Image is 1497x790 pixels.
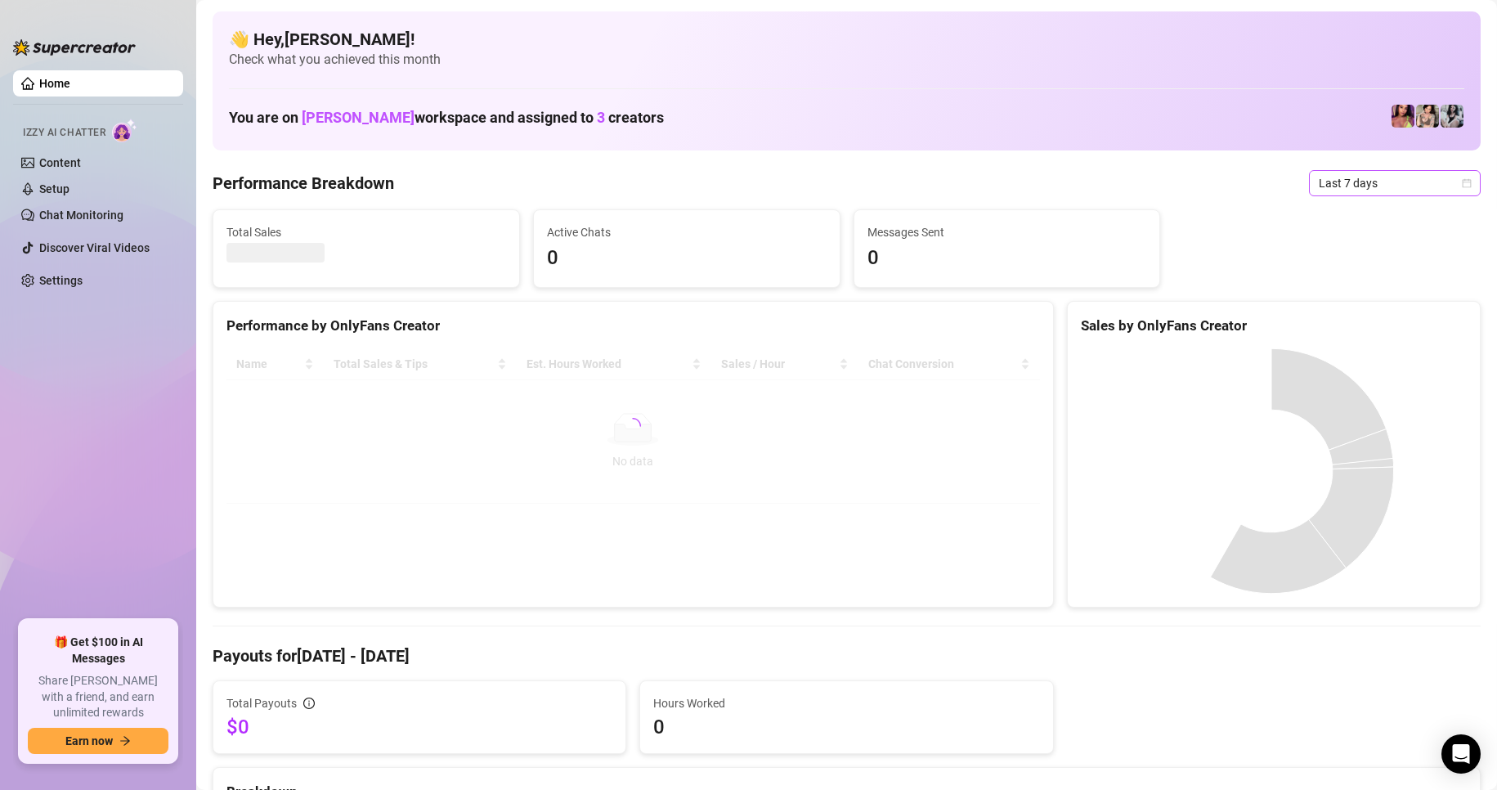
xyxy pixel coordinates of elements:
[28,635,168,667] span: 🎁 Get $100 in AI Messages
[112,119,137,142] img: AI Chatter
[229,28,1464,51] h4: 👋 Hey, [PERSON_NAME] !
[547,243,827,274] span: 0
[39,209,123,222] a: Chat Monitoring
[28,728,168,754] button: Earn nowarrow-right
[867,243,1147,274] span: 0
[1319,171,1471,195] span: Last 7 days
[547,223,827,241] span: Active Chats
[1416,105,1439,128] img: Jenna
[226,714,612,740] span: $0
[23,125,105,141] span: Izzy AI Chatter
[39,241,150,254] a: Discover Viral Videos
[213,172,394,195] h4: Performance Breakdown
[65,734,113,747] span: Earn now
[39,274,83,287] a: Settings
[39,77,70,90] a: Home
[624,417,642,435] span: loading
[303,698,315,709] span: info-circle
[597,109,605,126] span: 3
[226,694,297,712] span: Total Payouts
[1081,315,1467,337] div: Sales by OnlyFans Creator
[1462,178,1472,188] span: calendar
[1441,734,1481,774] div: Open Intercom Messenger
[28,673,168,721] span: Share [PERSON_NAME] with a friend, and earn unlimited rewards
[302,109,415,126] span: [PERSON_NAME]
[867,223,1147,241] span: Messages Sent
[213,644,1481,667] h4: Payouts for [DATE] - [DATE]
[226,315,1040,337] div: Performance by OnlyFans Creator
[229,109,664,127] h1: You are on workspace and assigned to creators
[653,694,1039,712] span: Hours Worked
[119,735,131,747] span: arrow-right
[653,714,1039,740] span: 0
[1392,105,1414,128] img: GODDESS
[39,182,69,195] a: Setup
[39,156,81,169] a: Content
[229,51,1464,69] span: Check what you achieved this month
[226,223,506,241] span: Total Sales
[13,39,136,56] img: logo-BBDzfeDw.svg
[1441,105,1463,128] img: Sadie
